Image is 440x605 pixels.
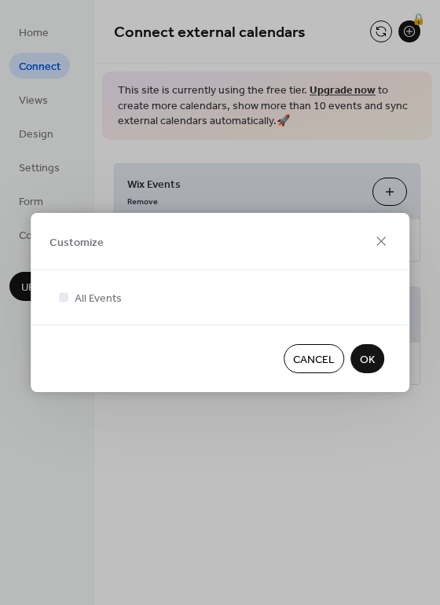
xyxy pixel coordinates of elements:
[75,291,122,307] span: All Events
[350,344,384,373] button: OK
[293,352,335,368] span: Cancel
[360,352,375,368] span: OK
[284,344,344,373] button: Cancel
[49,234,104,251] span: Customize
